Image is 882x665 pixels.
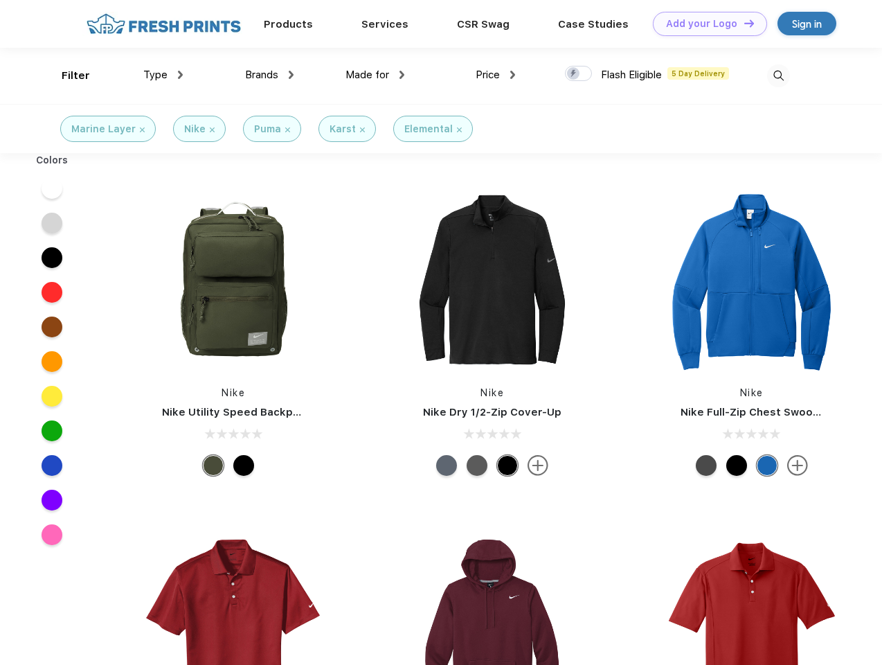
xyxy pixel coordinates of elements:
[726,455,747,476] div: Black
[740,387,764,398] a: Nike
[400,188,584,372] img: func=resize&h=266
[660,188,844,372] img: func=resize&h=266
[245,69,278,81] span: Brands
[696,455,717,476] div: Anthracite
[203,455,224,476] div: Cargo Khaki
[457,127,462,132] img: filter_cancel.svg
[457,18,510,30] a: CSR Swag
[436,455,457,476] div: Navy Heather
[141,188,325,372] img: func=resize&h=266
[399,71,404,79] img: dropdown.png
[62,68,90,84] div: Filter
[285,127,290,132] img: filter_cancel.svg
[497,455,518,476] div: Black
[345,69,389,81] span: Made for
[476,69,500,81] span: Price
[767,64,790,87] img: desktop_search.svg
[330,122,356,136] div: Karst
[667,67,729,80] span: 5 Day Delivery
[404,122,453,136] div: Elemental
[210,127,215,132] img: filter_cancel.svg
[423,406,561,418] a: Nike Dry 1/2-Zip Cover-Up
[143,69,168,81] span: Type
[757,455,777,476] div: Royal
[792,16,822,32] div: Sign in
[222,387,245,398] a: Nike
[360,127,365,132] img: filter_cancel.svg
[184,122,206,136] div: Nike
[162,406,312,418] a: Nike Utility Speed Backpack
[361,18,408,30] a: Services
[254,122,281,136] div: Puma
[26,153,79,168] div: Colors
[787,455,808,476] img: more.svg
[681,406,865,418] a: Nike Full-Zip Chest Swoosh Jacket
[140,127,145,132] img: filter_cancel.svg
[82,12,245,36] img: fo%20logo%202.webp
[528,455,548,476] img: more.svg
[289,71,294,79] img: dropdown.png
[480,387,504,398] a: Nike
[264,18,313,30] a: Products
[744,19,754,27] img: DT
[777,12,836,35] a: Sign in
[510,71,515,79] img: dropdown.png
[666,18,737,30] div: Add your Logo
[601,69,662,81] span: Flash Eligible
[178,71,183,79] img: dropdown.png
[233,455,254,476] div: Black
[467,455,487,476] div: Black Heather
[71,122,136,136] div: Marine Layer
